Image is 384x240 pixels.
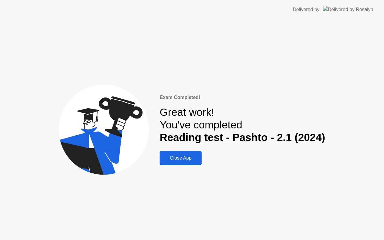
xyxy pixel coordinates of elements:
div: Exam Completed! [160,94,325,101]
div: Great work! You've completed [160,106,325,144]
div: Close App [161,155,200,161]
button: Close App [160,151,202,165]
img: Delivered by Rosalyn [323,6,373,13]
div: Delivered by [293,6,319,13]
b: Reading test - Pashto - 2.1 (2024) [160,131,325,143]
